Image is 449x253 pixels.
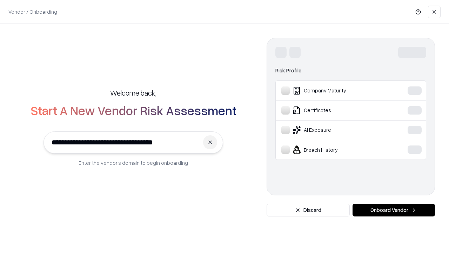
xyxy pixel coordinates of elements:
p: Enter the vendor’s domain to begin onboarding [79,159,188,167]
h5: Welcome back, [110,88,156,98]
div: Risk Profile [275,66,426,75]
h2: Start A New Vendor Risk Assessment [31,103,236,117]
div: AI Exposure [281,126,386,134]
div: Certificates [281,106,386,115]
button: Discard [267,204,350,216]
div: Breach History [281,145,386,154]
div: Company Maturity [281,86,386,95]
p: Vendor / Onboarding [8,8,57,15]
button: Onboard Vendor [353,204,435,216]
